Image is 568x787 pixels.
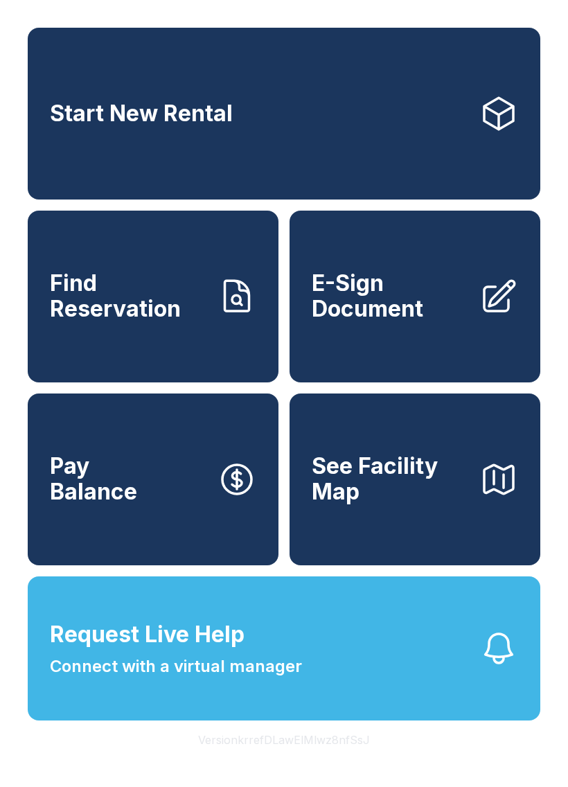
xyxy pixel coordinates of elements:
button: VersionkrrefDLawElMlwz8nfSsJ [187,720,381,759]
span: Connect with a virtual manager [50,654,302,679]
span: Request Live Help [50,618,245,651]
a: E-Sign Document [290,211,540,382]
button: Request Live HelpConnect with a virtual manager [28,576,540,720]
span: E-Sign Document [312,271,468,321]
span: See Facility Map [312,454,468,504]
a: Find Reservation [28,211,278,382]
button: PayBalance [28,393,278,565]
span: Find Reservation [50,271,206,321]
a: Start New Rental [28,28,540,200]
button: See Facility Map [290,393,540,565]
span: Pay Balance [50,454,137,504]
span: Start New Rental [50,101,233,127]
